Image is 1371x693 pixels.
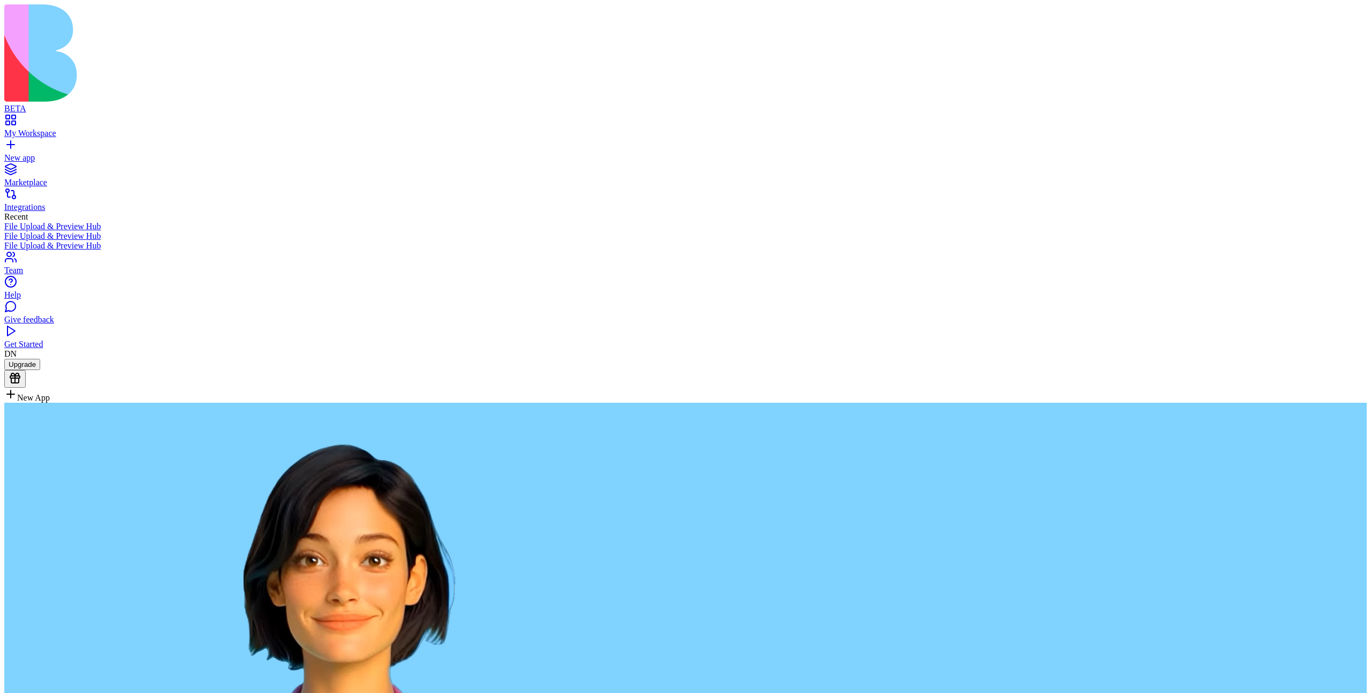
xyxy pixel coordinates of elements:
[4,330,1367,349] a: Get Started
[4,281,1367,300] a: Help
[4,241,1367,251] a: File Upload & Preview Hub
[4,94,1367,114] a: BETA
[4,349,17,358] span: DN
[4,153,1367,163] div: New app
[4,359,40,370] button: Upgrade
[4,212,28,221] span: Recent
[17,393,50,402] span: New App
[4,168,1367,187] a: Marketplace
[4,178,1367,187] div: Marketplace
[4,222,1367,231] a: File Upload & Preview Hub
[4,231,1367,241] a: File Upload & Preview Hub
[4,193,1367,212] a: Integrations
[4,119,1367,138] a: My Workspace
[4,256,1367,275] a: Team
[4,305,1367,325] a: Give feedback
[4,144,1367,163] a: New app
[4,266,1367,275] div: Team
[4,104,1367,114] div: BETA
[4,129,1367,138] div: My Workspace
[4,290,1367,300] div: Help
[4,340,1367,349] div: Get Started
[4,4,435,102] img: logo
[4,202,1367,212] div: Integrations
[4,359,40,368] a: Upgrade
[4,315,1367,325] div: Give feedback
